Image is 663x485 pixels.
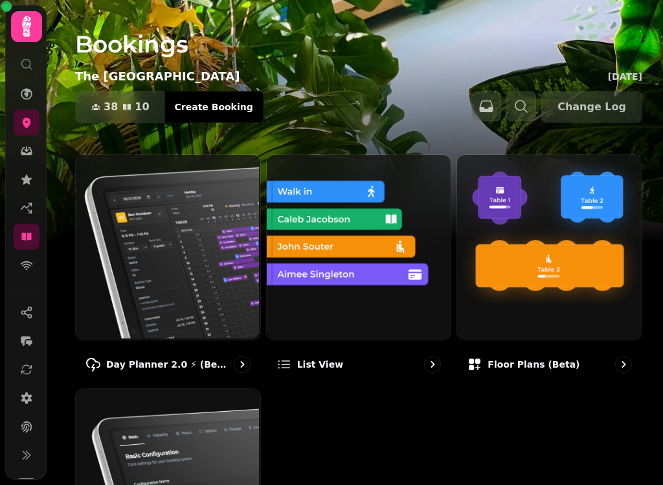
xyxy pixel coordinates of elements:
[164,91,264,123] button: Create Booking
[104,102,118,112] span: 38
[175,102,253,112] span: Create Booking
[541,91,642,123] button: Change Log
[488,358,579,371] p: Floor Plans (beta)
[608,70,642,83] p: [DATE]
[265,154,450,338] img: List view
[106,358,229,371] p: Day Planner 2.0 ⚡ (Beta)
[135,102,149,112] span: 10
[266,154,452,383] a: List viewList view
[236,358,249,371] svg: go to
[456,154,642,383] a: Floor Plans (beta)Floor Plans (beta)
[426,358,439,371] svg: go to
[557,102,626,112] span: Change Log
[75,154,261,383] a: Day Planner 2.0 ⚡ (Beta)Day Planner 2.0 ⚡ (Beta)
[75,67,240,86] p: The [GEOGRAPHIC_DATA]
[617,358,630,371] svg: go to
[74,154,259,338] img: Day Planner 2.0 ⚡ (Beta)
[456,154,640,338] img: Floor Plans (beta)
[297,358,343,371] p: List view
[76,91,165,123] button: 3810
